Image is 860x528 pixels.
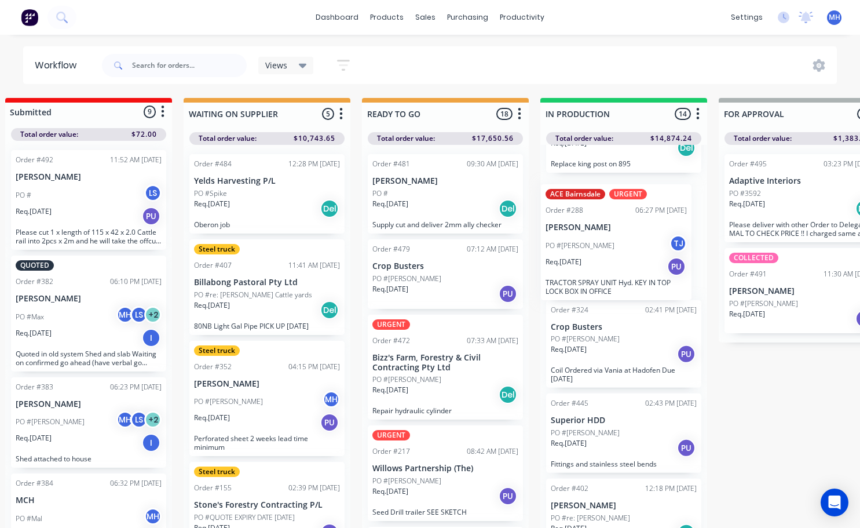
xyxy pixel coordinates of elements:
[494,9,550,26] div: productivity
[144,105,156,118] span: 9
[367,108,481,120] input: Enter column name…
[8,106,52,118] div: Submitted
[409,9,441,26] div: sales
[675,108,691,120] span: 14
[725,9,768,26] div: settings
[294,133,335,144] span: $10,743.65
[496,108,513,120] span: 18
[310,9,364,26] a: dashboard
[829,12,840,23] span: MH
[724,108,838,120] input: Enter column name…
[546,108,660,120] input: Enter column name…
[189,108,303,120] input: Enter column name…
[377,133,435,144] span: Total order value:
[21,9,38,26] img: Factory
[20,129,78,140] span: Total order value:
[441,9,494,26] div: purchasing
[322,108,334,120] span: 5
[265,59,287,71] span: Views
[364,9,409,26] div: products
[650,133,692,144] span: $14,874.24
[472,133,514,144] span: $17,650.56
[132,54,247,77] input: Search for orders...
[131,129,157,140] span: $72.00
[555,133,613,144] span: Total order value:
[734,133,792,144] span: Total order value:
[821,489,848,516] div: Open Intercom Messenger
[35,59,82,72] div: Workflow
[199,133,257,144] span: Total order value:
